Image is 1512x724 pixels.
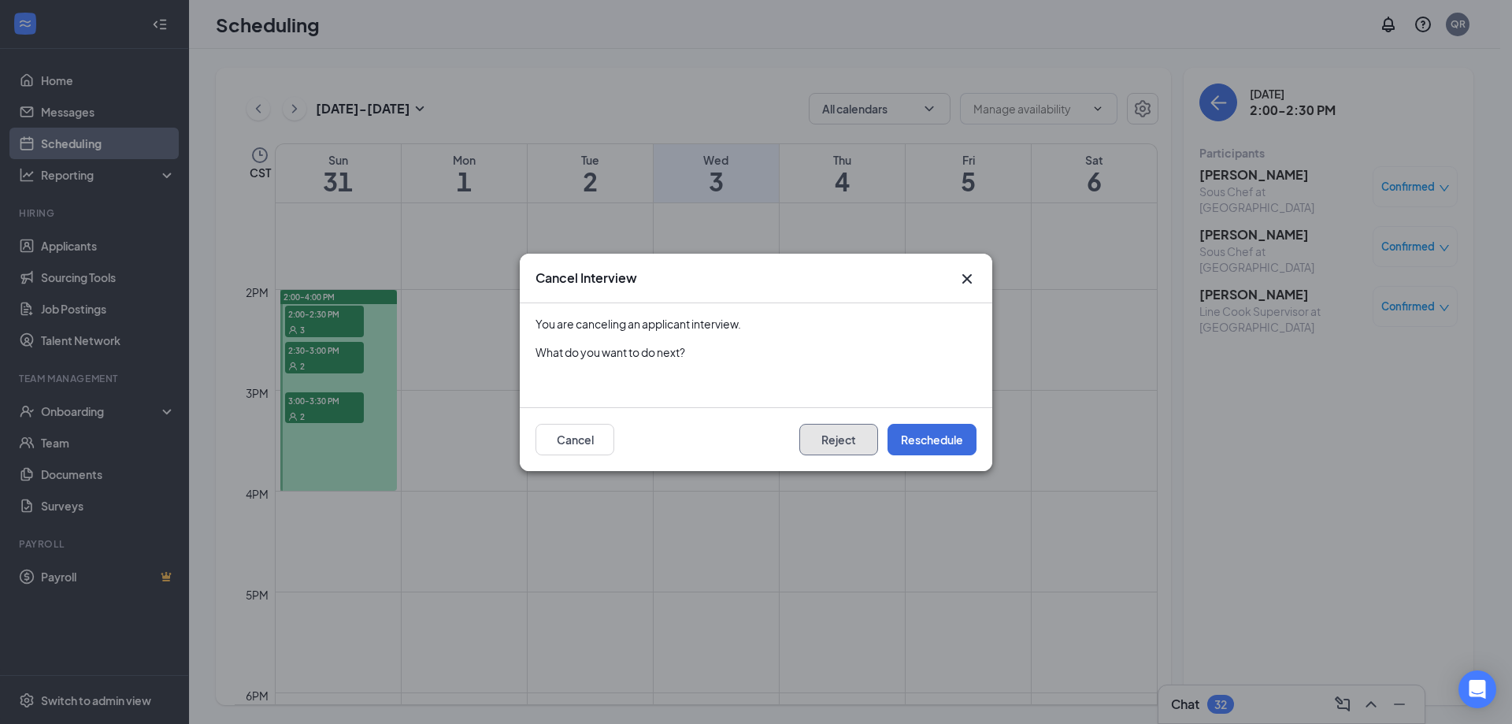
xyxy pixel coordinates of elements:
[1458,670,1496,708] div: Open Intercom Messenger
[535,344,976,360] div: What do you want to do next?
[958,269,976,288] button: Close
[535,269,637,287] h3: Cancel Interview
[535,316,976,332] div: You are canceling an applicant interview.
[535,424,614,455] button: Cancel
[888,424,976,455] button: Reschedule
[799,424,878,455] button: Reject
[958,269,976,288] svg: Cross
